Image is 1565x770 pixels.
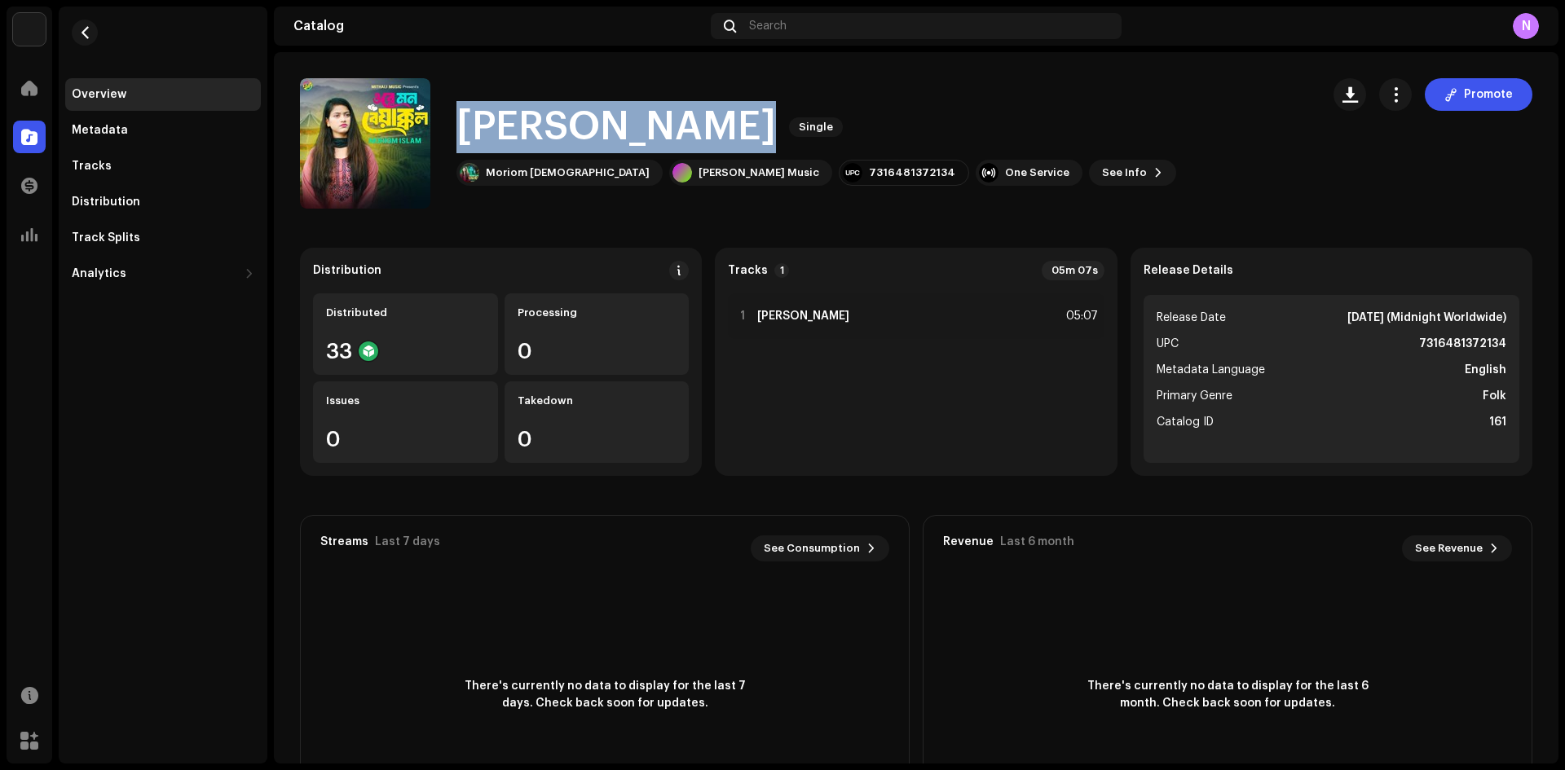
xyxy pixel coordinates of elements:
button: See Consumption [751,535,889,561]
div: Track Splits [72,231,140,244]
p-badge: 1 [774,263,789,278]
span: Catalog ID [1157,412,1214,432]
re-m-nav-item: Distribution [65,186,261,218]
span: Release Date [1157,308,1226,328]
img: bb356b9b-6e90-403f-adc8-c282c7c2e227 [13,13,46,46]
button: See Revenue [1402,535,1512,561]
re-m-nav-item: Tracks [65,150,261,183]
span: Primary Genre [1157,386,1232,406]
re-m-nav-item: Track Splits [65,222,261,254]
div: Last 7 days [375,535,440,548]
div: Tracks [72,160,112,173]
span: UPC [1157,334,1179,354]
span: Single [789,117,843,137]
img: 97109b38-5b96-48ab-9073-3bb8e5695cf5 [460,163,479,183]
button: See Info [1089,160,1176,186]
div: [PERSON_NAME] Music [699,166,819,179]
div: 05:07 [1062,306,1098,326]
div: Moriom [DEMOGRAPHIC_DATA] [486,166,650,179]
strong: English [1465,360,1506,380]
div: Distributed [326,306,485,319]
strong: 161 [1489,412,1506,432]
strong: Tracks [728,264,768,277]
span: Search [749,20,787,33]
div: Distribution [72,196,140,209]
h1: [PERSON_NAME] [456,101,776,153]
div: Catalog [293,20,704,33]
div: Distribution [313,264,381,277]
span: Metadata Language [1157,360,1265,380]
span: There's currently no data to display for the last 6 month. Check back soon for updates. [1081,678,1374,712]
div: One Service [1005,166,1069,179]
re-m-nav-item: Overview [65,78,261,111]
div: Issues [326,394,485,407]
div: 7316481372134 [869,166,955,179]
strong: Release Details [1144,264,1233,277]
re-m-nav-item: Metadata [65,114,261,147]
span: See Revenue [1415,532,1483,565]
div: Revenue [943,535,994,548]
div: N [1513,13,1539,39]
strong: [DATE] (Midnight Worldwide) [1347,308,1506,328]
span: See Info [1102,156,1147,189]
div: Last 6 month [1000,535,1074,548]
div: Overview [72,88,126,101]
div: 05m 07s [1042,261,1104,280]
div: Analytics [72,267,126,280]
span: Promote [1464,78,1513,111]
div: Metadata [72,124,128,137]
div: Streams [320,535,368,548]
span: There's currently no data to display for the last 7 days. Check back soon for updates. [458,678,752,712]
re-m-nav-dropdown: Analytics [65,257,261,290]
strong: [PERSON_NAME] [757,310,849,323]
div: Processing [518,306,677,319]
strong: Folk [1483,386,1506,406]
button: Promote [1425,78,1532,111]
div: Takedown [518,394,677,407]
strong: 7316481372134 [1419,334,1506,354]
span: See Consumption [764,532,860,565]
